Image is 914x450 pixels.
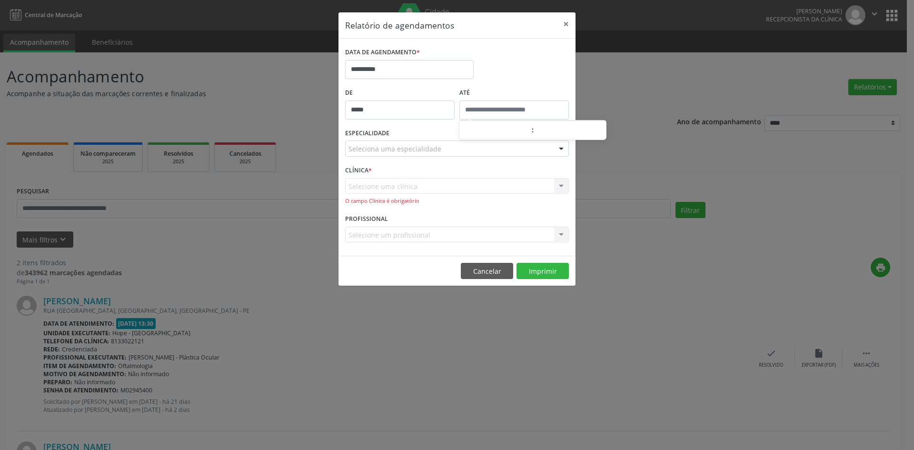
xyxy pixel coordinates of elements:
[345,19,454,31] h5: Relatório de agendamentos
[345,197,569,205] div: O campo Clínica é obrigatório
[556,12,576,36] button: Close
[345,45,420,60] label: DATA DE AGENDAMENTO
[459,86,569,100] label: ATÉ
[345,212,388,227] label: PROFISSIONAL
[517,263,569,279] button: Imprimir
[345,126,389,141] label: ESPECIALIDADE
[534,121,606,140] input: Minute
[345,163,372,178] label: CLÍNICA
[459,121,531,140] input: Hour
[531,120,534,140] span: :
[345,86,455,100] label: De
[348,144,441,154] span: Seleciona uma especialidade
[461,263,513,279] button: Cancelar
